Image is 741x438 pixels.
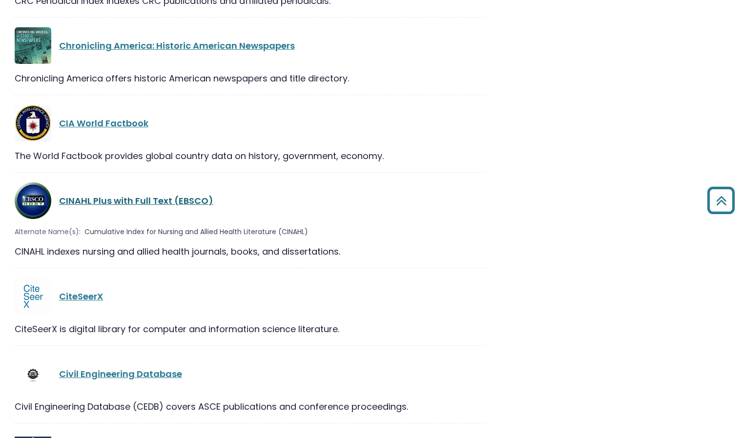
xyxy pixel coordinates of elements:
div: CiteSeerX is digital library for computer and information science literature. [15,322,485,336]
a: Civil Engineering Database [59,368,182,380]
a: CiteSeerX [59,290,103,302]
a: CINAHL Plus with Full Text (EBSCO) [59,195,213,207]
div: Chronicling America offers historic American newspapers and title directory. [15,72,485,85]
a: Back to Top [703,191,739,209]
div: The World Factbook provides global country data on history, government, economy. [15,149,485,162]
span: Cumulative Index for Nursing and Allied Health Literature (CINAHL) [84,227,308,237]
div: Civil Engineering Database (CEDB) covers ASCE publications and conference proceedings. [15,400,485,413]
span: Alternate Name(s): [15,227,81,237]
a: Chronicling America: Historic American Newspapers [59,40,295,52]
div: CINAHL indexes nursing and allied health journals, books, and dissertations. [15,245,485,258]
a: CIA World Factbook [59,117,148,129]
